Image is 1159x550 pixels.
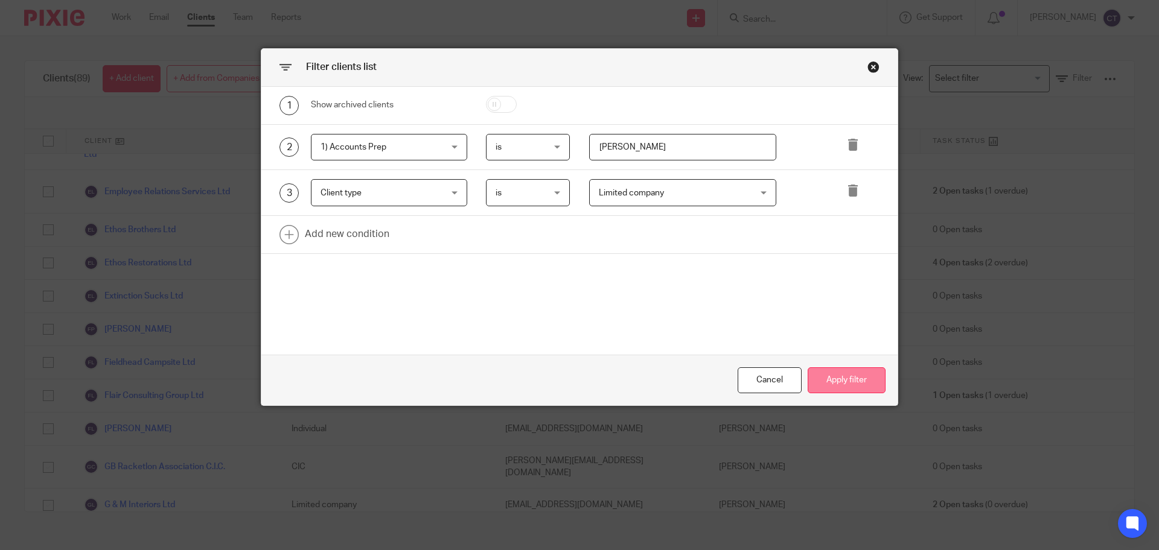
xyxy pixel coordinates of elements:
[599,189,664,197] span: Limited company
[279,96,299,115] div: 1
[738,367,802,393] div: Close this dialog window
[808,367,886,393] button: Apply filter
[279,137,299,157] div: 2
[589,134,777,161] input: text
[306,62,377,72] span: Filter clients list
[496,143,502,151] span: is
[867,61,880,73] div: Close this dialog window
[279,183,299,203] div: 3
[321,143,386,151] span: 1) Accounts Prep
[311,99,467,111] div: Show archived clients
[496,189,502,197] span: is
[321,189,362,197] span: Client type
